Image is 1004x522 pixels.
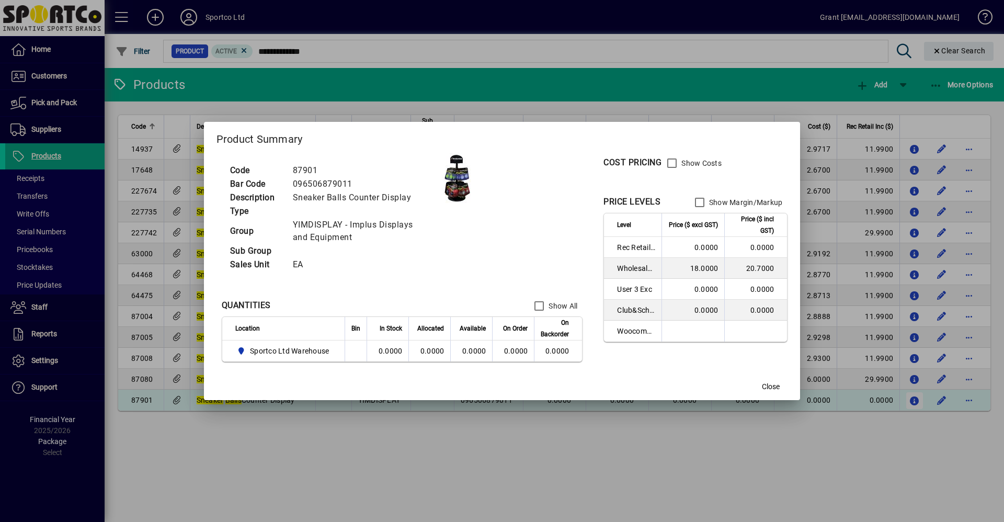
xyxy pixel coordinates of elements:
[450,341,492,361] td: 0.0000
[288,177,437,191] td: 096506879011
[288,164,437,177] td: 87901
[225,205,288,218] td: Type
[661,258,724,279] td: 18.0000
[437,153,478,205] img: contain
[546,301,577,311] label: Show All
[288,191,437,205] td: Sneaker Balls Counter Display
[617,326,655,336] span: Woocommerce Retail
[503,323,528,334] span: On Order
[380,323,402,334] span: In Stock
[661,300,724,321] td: 0.0000
[731,213,774,236] span: Price ($ incl GST)
[617,219,631,231] span: Level
[288,218,437,244] td: YIMDISPLAY - Implus Displays and Equipment
[724,300,787,321] td: 0.0000
[679,158,722,168] label: Show Costs
[669,219,718,231] span: Price ($ excl GST)
[225,191,288,205] td: Description
[724,279,787,300] td: 0.0000
[617,284,655,294] span: User 3 Exc
[222,299,271,312] div: QUANTITIES
[617,263,655,274] span: Wholesale Exc
[460,323,486,334] span: Available
[603,196,660,208] div: PRICE LEVELS
[367,341,408,361] td: 0.0000
[235,345,334,357] span: Sportco Ltd Warehouse
[603,156,661,169] div: COST PRICING
[250,346,329,356] span: Sportco Ltd Warehouse
[534,341,582,361] td: 0.0000
[417,323,444,334] span: Allocated
[225,258,288,271] td: Sales Unit
[724,237,787,258] td: 0.0000
[225,164,288,177] td: Code
[762,381,780,392] span: Close
[351,323,360,334] span: Bin
[707,197,783,208] label: Show Margin/Markup
[225,244,288,258] td: Sub Group
[661,237,724,258] td: 0.0000
[235,323,260,334] span: Location
[724,258,787,279] td: 20.7000
[408,341,450,361] td: 0.0000
[617,305,655,315] span: Club&School Exc
[225,177,288,191] td: Bar Code
[225,218,288,244] td: Group
[541,317,569,340] span: On Backorder
[204,122,801,152] h2: Product Summary
[617,242,655,253] span: Rec Retail Inc
[754,377,788,396] button: Close
[661,279,724,300] td: 0.0000
[288,258,437,271] td: EA
[504,347,528,355] span: 0.0000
